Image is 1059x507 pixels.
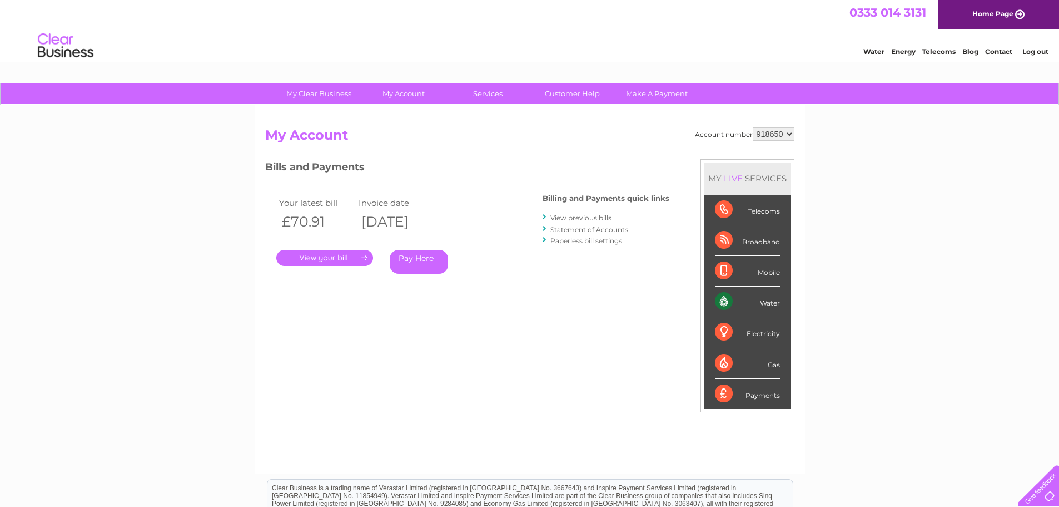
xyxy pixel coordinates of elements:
[267,6,793,54] div: Clear Business is a trading name of Verastar Limited (registered in [GEOGRAPHIC_DATA] No. 3667643...
[715,317,780,348] div: Electricity
[356,195,436,210] td: Invoice date
[357,83,449,104] a: My Account
[695,127,794,141] div: Account number
[891,47,916,56] a: Energy
[962,47,978,56] a: Blog
[276,210,356,233] th: £70.91
[985,47,1012,56] a: Contact
[1022,47,1048,56] a: Log out
[265,127,794,149] h2: My Account
[715,195,780,225] div: Telecoms
[273,83,365,104] a: My Clear Business
[276,195,356,210] td: Your latest bill
[37,29,94,63] img: logo.png
[722,173,745,184] div: LIVE
[715,379,780,409] div: Payments
[611,83,703,104] a: Make A Payment
[356,210,436,233] th: [DATE]
[550,225,628,234] a: Statement of Accounts
[922,47,956,56] a: Telecoms
[390,250,448,274] a: Pay Here
[863,47,884,56] a: Water
[715,287,780,317] div: Water
[715,225,780,256] div: Broadband
[526,83,618,104] a: Customer Help
[442,83,534,104] a: Services
[550,237,622,245] a: Paperless bill settings
[543,194,669,203] h4: Billing and Payments quick links
[704,163,791,194] div: MY SERVICES
[550,214,611,222] a: View previous bills
[276,250,373,266] a: .
[849,6,926,19] a: 0333 014 3131
[715,256,780,287] div: Mobile
[265,159,669,179] h3: Bills and Payments
[715,348,780,379] div: Gas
